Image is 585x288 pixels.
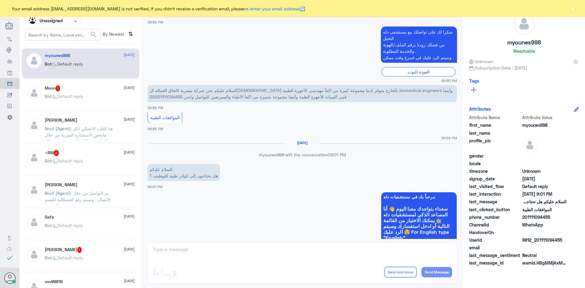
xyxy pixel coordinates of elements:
span: 2025-06-03T05:06:59.85Z [522,176,566,182]
span: Nouf (Agent) [45,126,71,131]
span: 9812_201111094455 [522,237,566,243]
span: : Default reply [52,94,83,99]
span: null [522,160,566,167]
span: ChannelId [469,222,521,228]
span: 1 [56,85,60,91]
span: last_message_id [469,260,521,266]
span: last_interaction [469,191,521,197]
img: defaultAdmin.png [522,137,537,153]
span: Bot [45,61,52,66]
p: 30/8/2025, 9:01 PM [147,164,220,181]
button: Avatar [4,272,16,284]
span: HandoverOn [469,229,521,236]
span: 2 [54,150,59,156]
span: Attribute Value [522,114,566,121]
span: مرحباً بك في مستشفيات دله [383,194,455,199]
span: 2025-08-30T18:01:00.603Z [522,191,566,197]
span: last_visited_flow [469,183,521,190]
button: search [90,30,97,40]
span: [DATE] [124,85,135,91]
span: signup_date [469,176,521,182]
span: 2 [522,222,566,228]
span: Attribute Name [469,114,521,121]
h6: Attributes [469,106,491,112]
span: 09:01 PM [328,152,346,157]
input: Search by Name, Local etc… [26,29,100,40]
span: last_name [469,130,521,136]
span: 06:59 PM [441,78,457,83]
span: : تم التواصل من خلال الاتصال ، وسيتم رفع الغشكالية للقسم المختص [45,190,111,208]
span: السلام عليكم هل تحتاجون إلى كوادر طبية للتوظيف ؟ [522,198,566,205]
span: phone_number [469,214,521,220]
button: × [570,5,576,12]
span: 06:59 PM [147,127,163,131]
i: ⇅ [128,29,133,39]
h6: [DATE] [285,141,319,145]
span: Nouf (Agent) [45,190,71,196]
span: null [522,153,566,159]
span: سعداء بتواجدك معنا اليوم 👋 أنا المساعد الذكي لمستشفيات دله 🤖 يمكنك الاختيار من القائمة التالية أو... [383,206,455,240]
img: defaultAdmin.png [27,118,42,133]
span: wamid.HBgMMjAxMTExMDk0NDU1FQIAEhggNDBENjMyNkIzQkE5MzQwMzRFNTdGODBGRjRBMjQ5NDcA [522,260,566,266]
span: 06:59 PM [441,135,457,140]
span: 06:59 PM [147,106,163,110]
button: Send and close [384,267,417,278]
span: Unknown [522,168,566,174]
h5: myounes998 [507,39,541,46]
span: Bot [45,255,52,260]
span: profile_pic [469,137,521,151]
span: 06:59 PM [147,20,163,24]
span: : Default reply [52,61,83,66]
span: Default reply [522,183,566,190]
span: last_message_sentiment [469,252,521,258]
span: [DATE] [124,278,135,284]
span: UserId [469,237,521,243]
i: check [6,254,13,261]
span: 09:01 PM [147,185,163,189]
span: [DATE] [124,181,135,187]
h5: ~RM [45,150,59,156]
span: By Newest [100,29,126,41]
span: Subscription Date : [DATE] [469,65,579,71]
button: Send Message [421,267,452,277]
img: defaultAdmin.png [27,182,42,197]
img: defaultAdmin.png [27,150,42,165]
span: [DATE] [124,117,135,122]
img: defaultAdmin.png [27,247,42,262]
span: Your email address [EMAIL_ADDRESS][DOMAIN_NAME] is not verified, if you didn't receive a verifica... [12,5,305,12]
img: defaultAdmin.png [27,53,42,68]
span: Unknown [469,58,493,65]
h6: Tags [469,78,479,84]
a: re-enter your email address [244,6,300,11]
img: defaultAdmin.png [27,215,42,230]
span: : Default reply [52,255,83,260]
p: 4/6/2025, 6:59 PM [147,85,457,102]
span: [DATE] [124,214,135,219]
span: last_clicked_button [469,206,521,213]
span: 0 [522,252,566,258]
h5: صالح الغيث [45,247,82,253]
h5: Safa [45,215,54,220]
span: Bot [45,158,52,163]
span: gender [469,153,521,159]
span: locale [469,160,521,167]
div: العودة للبوت [381,67,456,76]
span: : Default reply [52,158,83,163]
h5: Ahmad [45,182,77,187]
h5: Moon [45,85,60,91]
span: email [469,244,521,251]
p: 4/6/2025, 6:59 PM [381,27,457,63]
img: defaultAdmin.png [514,13,534,34]
span: : هنا الطب الاتصالي لكل مايخص الاستشارة الفورية من خلال التطبيق، يمكنك الاستفسار من خلال الاتصال ... [45,126,113,150]
h5: ابو خالد [45,118,77,123]
span: [DATE] [124,52,135,58]
span: null [522,229,566,236]
span: [DATE] [124,150,135,155]
span: : Default reply [52,223,83,228]
span: 1 [77,247,82,253]
img: defaultAdmin.png [27,85,42,101]
p: myounes998 left the conversation [147,151,457,158]
span: last_message [469,198,521,205]
span: timezone [469,168,521,174]
span: [DATE] [124,247,135,252]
